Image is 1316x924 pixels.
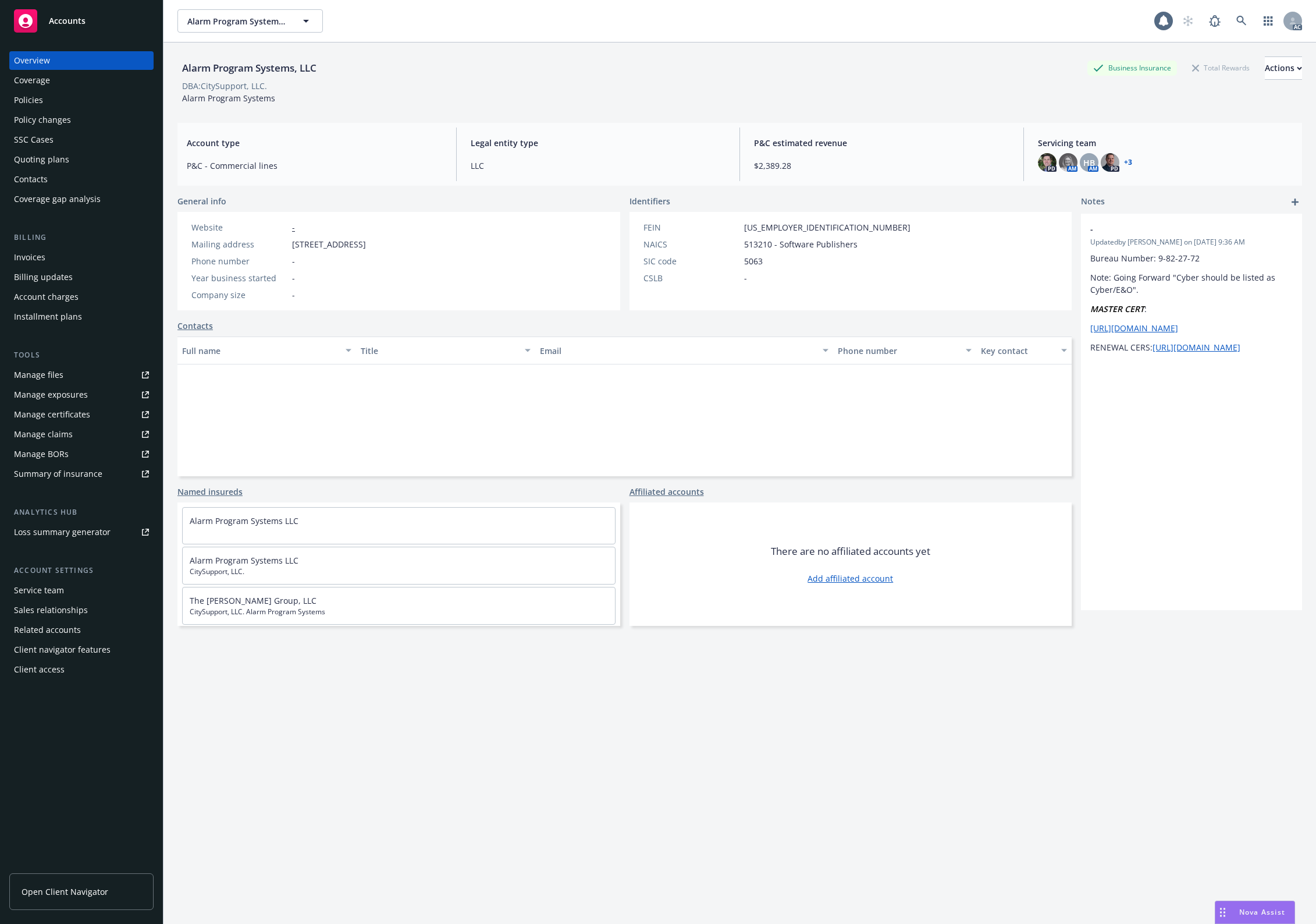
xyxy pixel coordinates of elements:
div: Client navigator features [14,640,111,659]
div: Related accounts [14,621,81,639]
a: Quoting plans [9,150,154,169]
span: CitySupport, LLC. Alarm Program Systems [190,607,608,617]
span: Nova Assist [1239,907,1285,917]
div: Phone number [838,345,959,357]
button: Actions [1265,56,1302,80]
p: RENEWAL CERS: [1090,341,1293,353]
div: FEIN [643,221,739,233]
a: [URL][DOMAIN_NAME] [1153,342,1240,353]
span: - [1090,223,1262,235]
div: Contacts [14,170,48,189]
span: Identifiers [629,195,670,207]
p: Note: Going Forward "Cyber should be listed as Cyber/E&O". [1090,271,1293,296]
span: Notes [1081,195,1105,209]
div: Total Rewards [1186,61,1255,75]
span: CitySupport, LLC. [190,567,608,577]
div: Overview [14,51,50,70]
div: Account charges [14,288,79,306]
a: Alarm Program Systems LLC [190,515,298,526]
button: Alarm Program Systems, LLC [177,9,323,33]
div: -Updatedby [PERSON_NAME] on [DATE] 9:36 AMBureau Number: 9-82-27-72Note: Going Forward "Cyber sho... [1081,214,1302,363]
a: Policies [9,91,154,109]
div: Alarm Program Systems, LLC [177,61,321,76]
button: Key contact [976,337,1072,364]
div: Manage certificates [14,405,90,424]
div: Sales relationships [14,601,88,619]
a: Installment plans [9,307,154,326]
a: Policy changes [9,111,154,129]
span: P&C estimated revenue [754,137,1009,149]
div: Service team [14,581,64,600]
div: Manage exposures [14,385,88,404]
button: Email [535,337,833,364]
span: Legal entity type [471,137,726,149]
div: Mailing address [191,238,287,250]
div: Email [540,345,816,357]
a: Service team [9,581,154,600]
a: Overview [9,51,154,70]
a: SSC Cases [9,130,154,149]
a: Start snowing [1176,9,1200,33]
a: Named insureds [177,486,243,498]
div: Policy changes [14,111,71,129]
div: SIC code [643,255,739,267]
span: 513210 - Software Publishers [744,238,858,250]
a: Accounts [9,5,154,37]
span: [US_EMPLOYER_IDENTIFICATION_NUMBER] [744,221,910,233]
span: - [292,255,295,267]
a: Manage files [9,366,154,384]
a: Contacts [177,320,213,332]
div: Phone number [191,255,287,267]
div: Billing updates [14,268,73,286]
img: photo [1101,153,1119,172]
a: The [PERSON_NAME] Group, LLC [190,595,316,606]
a: Search [1230,9,1253,33]
span: LLC [471,160,726,172]
div: Year business started [191,272,287,284]
div: NAICS [643,238,739,250]
a: Client access [9,660,154,679]
a: Summary of insurance [9,465,154,483]
a: Account charges [9,288,154,306]
div: Summary of insurance [14,465,102,483]
div: Coverage gap analysis [14,190,101,208]
p: : [1090,303,1293,315]
div: Account settings [9,565,154,576]
a: - [292,222,295,233]
span: General info [177,195,226,207]
a: Manage certificates [9,405,154,424]
em: MASTER CERT [1090,303,1144,314]
div: SSC Cases [14,130,54,149]
div: Title [361,345,517,357]
div: Website [191,221,287,233]
a: Switch app [1257,9,1280,33]
a: Loss summary generator [9,523,154,541]
div: DBA: CitySupport, LLC. [182,80,267,92]
a: Billing updates [9,268,154,286]
span: Account type [187,137,442,149]
div: Quoting plans [14,150,69,169]
a: Related accounts [9,621,154,639]
button: Phone number [833,337,976,364]
span: Servicing team [1038,137,1293,149]
span: Alarm Program Systems, LLC [187,15,288,27]
span: Open Client Navigator [22,886,108,898]
div: Analytics hub [9,507,154,518]
div: Tools [9,349,154,361]
a: +3 [1124,159,1132,166]
a: Sales relationships [9,601,154,619]
a: Coverage gap analysis [9,190,154,208]
span: - [292,289,295,301]
img: photo [1038,153,1057,172]
div: Invoices [14,248,45,267]
a: Affiliated accounts [629,486,704,498]
div: Manage files [14,366,63,384]
a: Manage BORs [9,445,154,463]
button: Nova Assist [1215,901,1295,924]
div: Policies [14,91,43,109]
a: Contacts [9,170,154,189]
a: Alarm Program Systems LLC [190,555,298,566]
span: HB [1083,157,1095,169]
div: Client access [14,660,65,679]
span: - [292,272,295,284]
